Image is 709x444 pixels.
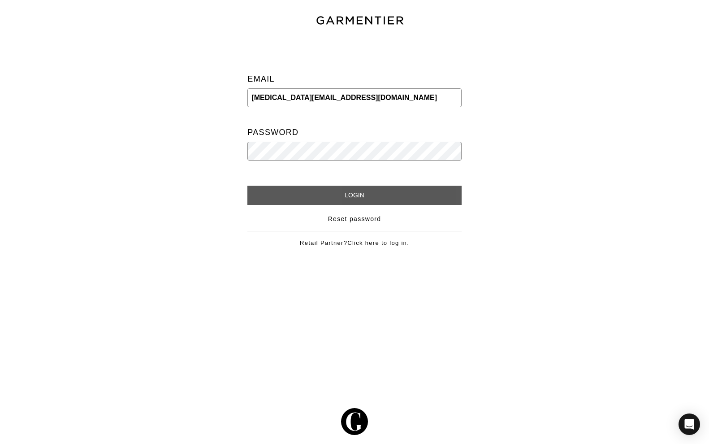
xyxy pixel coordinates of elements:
[328,214,381,224] a: Reset password
[347,239,409,246] a: Click here to log in.
[679,414,700,435] div: Open Intercom Messenger
[247,123,298,142] label: Password
[315,15,405,26] img: garmentier-text-8466448e28d500cc52b900a8b1ac6a0b4c9bd52e9933ba870cc531a186b44329.png
[247,186,461,205] input: Login
[247,231,461,248] div: Retail Partner?
[247,70,275,88] label: Email
[341,408,368,435] img: g-602364139e5867ba59c769ce4266a9601a3871a1516a6a4c3533f4bc45e69684.svg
